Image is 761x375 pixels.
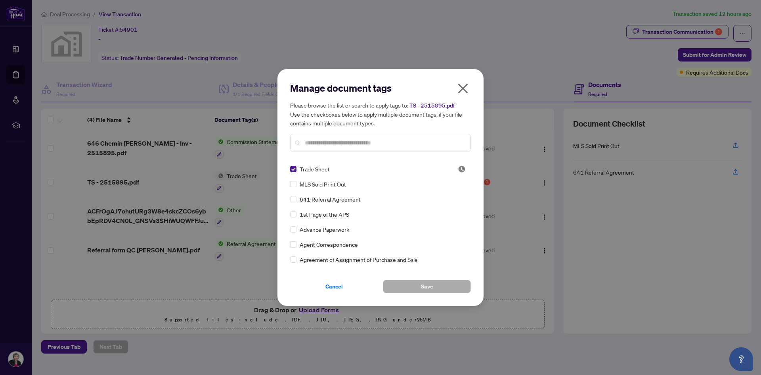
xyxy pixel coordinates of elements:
[290,101,471,127] h5: Please browse the list or search to apply tags to: Use the checkboxes below to apply multiple doc...
[300,255,418,264] span: Agreement of Assignment of Purchase and Sale
[300,225,349,234] span: Advance Paperwork
[300,240,358,249] span: Agent Correspondence
[325,280,343,293] span: Cancel
[290,280,378,293] button: Cancel
[458,165,466,173] span: Pending Review
[457,82,469,95] span: close
[409,102,455,109] span: TS - 2515895.pdf
[300,195,361,204] span: 641 Referral Agreement
[458,165,466,173] img: status
[300,210,349,219] span: 1st Page of the APS
[300,180,346,188] span: MLS Sold Print Out
[290,82,471,94] h2: Manage document tags
[300,165,330,173] span: Trade Sheet
[729,347,753,371] button: Open asap
[383,280,471,293] button: Save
